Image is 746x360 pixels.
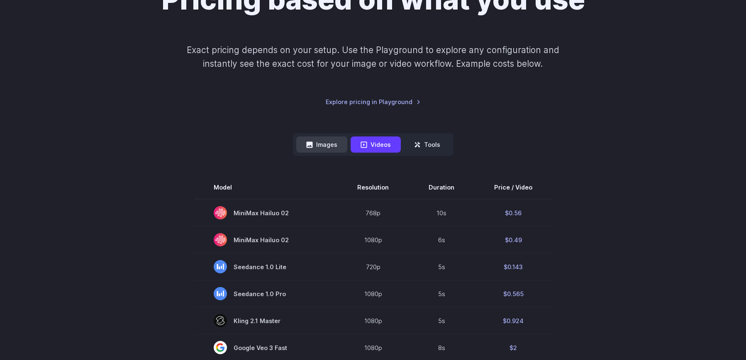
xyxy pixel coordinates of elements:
th: Model [194,176,337,199]
th: Duration [409,176,474,199]
a: Explore pricing in Playground [326,97,421,107]
td: 5s [409,280,474,307]
td: $0.143 [474,253,552,280]
td: 5s [409,253,474,280]
span: Kling 2.1 Master [214,314,317,327]
td: 10s [409,199,474,226]
td: 720p [337,253,409,280]
p: Exact pricing depends on your setup. Use the Playground to explore any configuration and instantl... [171,43,575,71]
td: 1080p [337,280,409,307]
td: $0.924 [474,307,552,334]
td: 1080p [337,307,409,334]
span: Seedance 1.0 Pro [214,287,317,300]
td: 768p [337,199,409,226]
td: $0.565 [474,280,552,307]
span: MiniMax Hailuo 02 [214,233,317,246]
th: Price / Video [474,176,552,199]
button: Images [296,136,347,153]
td: $0.56 [474,199,552,226]
td: 6s [409,226,474,253]
span: Google Veo 3 Fast [214,341,317,354]
button: Tools [404,136,450,153]
td: 5s [409,307,474,334]
th: Resolution [337,176,409,199]
td: $0.49 [474,226,552,253]
span: Seedance 1.0 Lite [214,260,317,273]
td: 1080p [337,226,409,253]
span: MiniMax Hailuo 02 [214,206,317,219]
button: Videos [351,136,401,153]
